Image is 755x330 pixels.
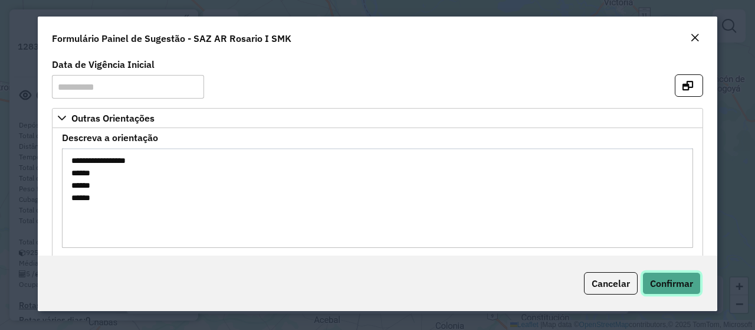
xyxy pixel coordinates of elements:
button: Confirmar [642,272,701,295]
label: Data de Vigência Inicial [52,57,155,71]
div: Outras Orientações [52,128,703,263]
span: Confirmar [650,277,693,289]
em: Fechar [690,33,700,43]
span: Cancelar [592,277,630,289]
button: Cancelar [584,272,638,295]
label: Descreva a orientação [62,130,158,145]
a: Outras Orientações [52,108,703,128]
h4: Formulário Painel de Sugestão - SAZ AR Rosario I SMK [52,31,291,45]
button: Close [687,31,703,46]
hb-button: Abrir em nova aba [675,79,703,90]
span: Outras Orientações [71,113,155,123]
